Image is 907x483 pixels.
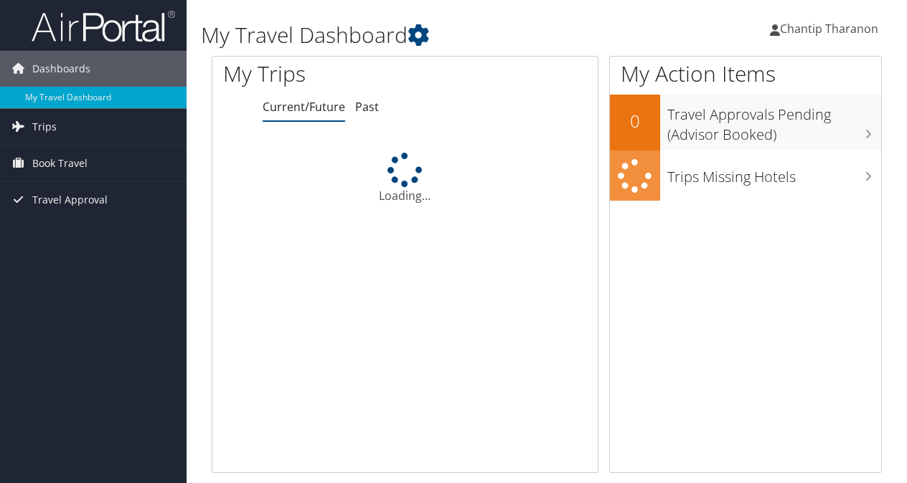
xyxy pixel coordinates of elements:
[610,95,881,150] a: 0Travel Approvals Pending (Advisor Booked)
[770,7,893,50] a: Chantip Tharanon
[355,99,379,115] a: Past
[667,160,881,187] h3: Trips Missing Hotels
[32,9,175,43] img: airportal-logo.png
[780,21,878,37] span: Chantip Tharanon
[32,145,88,181] span: Book Travel
[610,109,660,133] h2: 0
[201,20,662,50] h1: My Travel Dashboard
[610,150,881,201] a: Trips Missing Hotels
[32,109,57,145] span: Trips
[32,51,90,87] span: Dashboards
[263,99,345,115] a: Current/Future
[610,59,881,89] h1: My Action Items
[32,182,108,218] span: Travel Approval
[212,153,598,204] div: Loading...
[667,97,881,145] h3: Travel Approvals Pending (Advisor Booked)
[223,59,426,89] h1: My Trips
